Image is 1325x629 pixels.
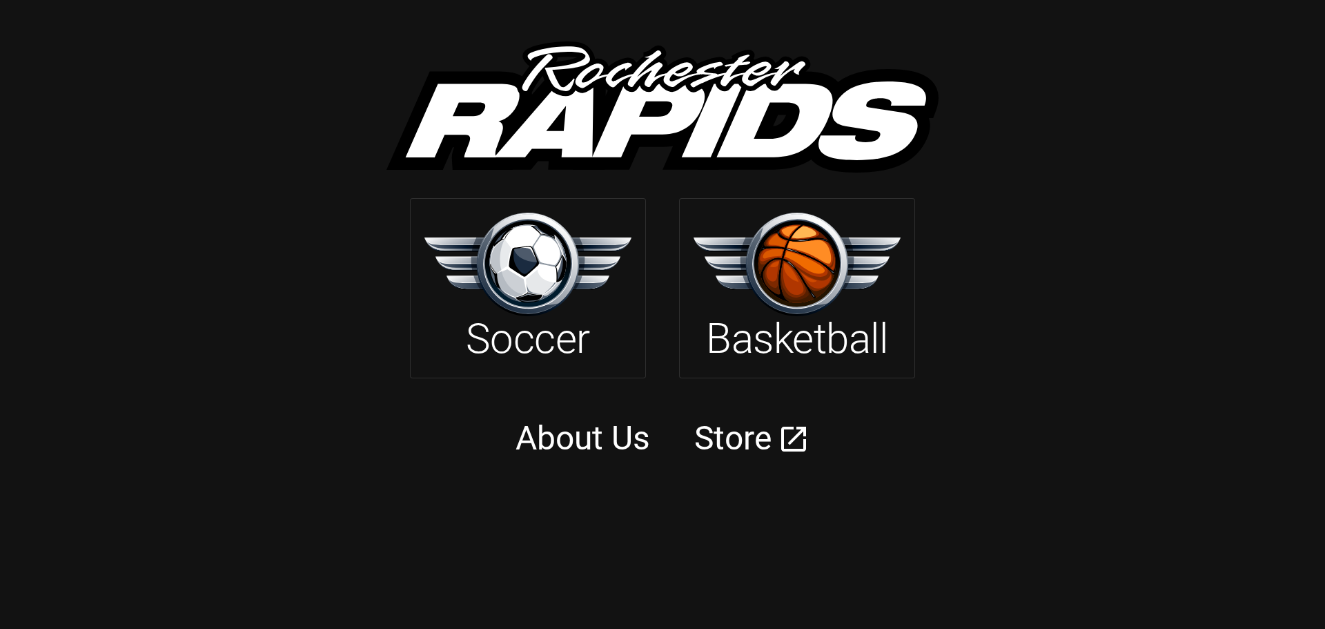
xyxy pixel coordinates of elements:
[424,213,631,316] img: soccer.svg
[694,419,772,458] a: Store
[410,198,646,378] a: Soccer
[386,41,939,173] img: rapids.svg
[706,314,887,364] h2: Basketball
[466,314,590,364] h2: Soccer
[679,198,915,378] a: Basketball
[694,213,901,316] img: basketball.svg
[516,418,650,458] a: About Us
